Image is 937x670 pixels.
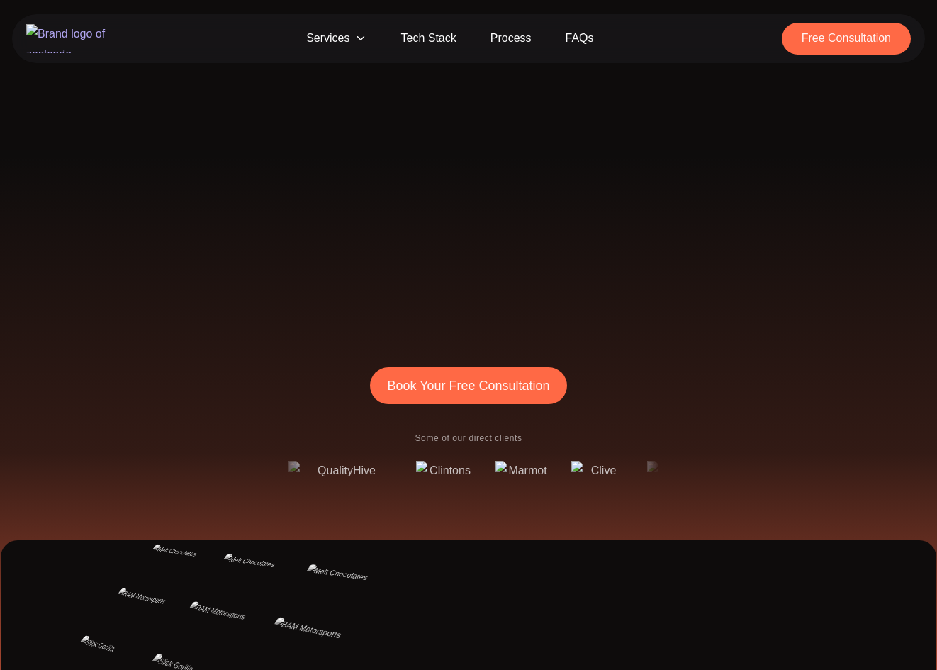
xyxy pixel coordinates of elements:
[90,588,188,645] img: BAM Motorsports
[383,23,473,55] a: Tech Stack
[127,545,222,594] img: Melt Chocolates
[549,23,611,55] a: FAQs
[26,24,118,53] img: Brand logo of zestcode automation
[294,548,411,607] img: Clive Christian
[193,562,299,618] img: Squash Skills
[370,367,566,404] a: Book Your Free Consultation
[647,461,700,484] img: Pulse
[387,376,549,396] span: Book Your Free Consultation
[416,461,473,484] img: Clintons Cards
[571,461,624,484] img: Clive Christian
[260,599,382,669] img: Quality Hive UI
[288,461,393,484] img: QualityHive
[277,432,660,444] p: Some of our direct clients
[226,518,328,566] img: Sazy
[782,23,911,55] a: Free Consultation
[473,23,549,55] a: Process
[289,23,383,55] span: Services
[495,461,549,484] img: Marmot Tours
